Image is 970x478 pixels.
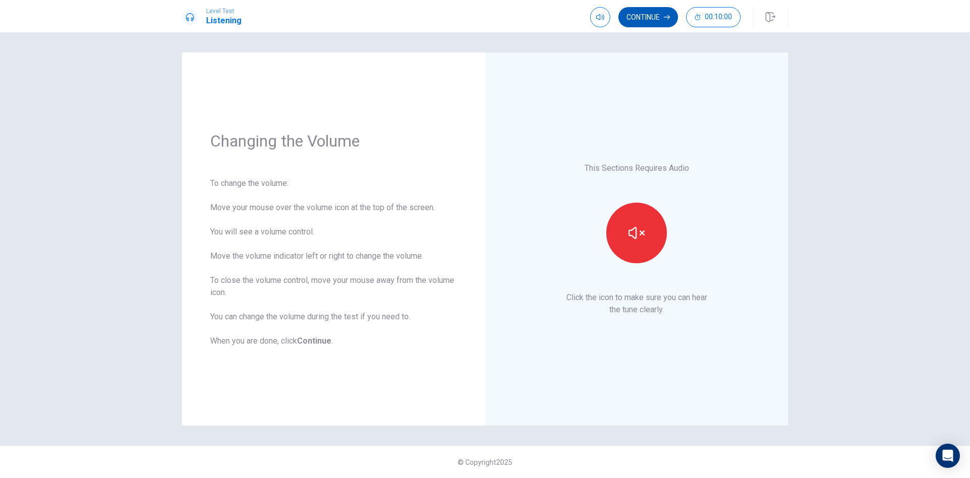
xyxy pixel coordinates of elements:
[206,15,241,27] h1: Listening
[458,458,512,466] span: © Copyright 2025
[585,162,689,174] p: This Sections Requires Audio
[618,7,678,27] button: Continue
[210,177,457,347] div: To change the volume: Move your mouse over the volume icon at the top of the screen. You will see...
[566,292,707,316] p: Click the icon to make sure you can hear the tune clearly.
[705,13,732,21] span: 00:10:00
[297,336,331,346] b: Continue
[936,444,960,468] div: Open Intercom Messenger
[210,131,457,151] h1: Changing the Volume
[686,7,741,27] button: 00:10:00
[206,8,241,15] span: Level Test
